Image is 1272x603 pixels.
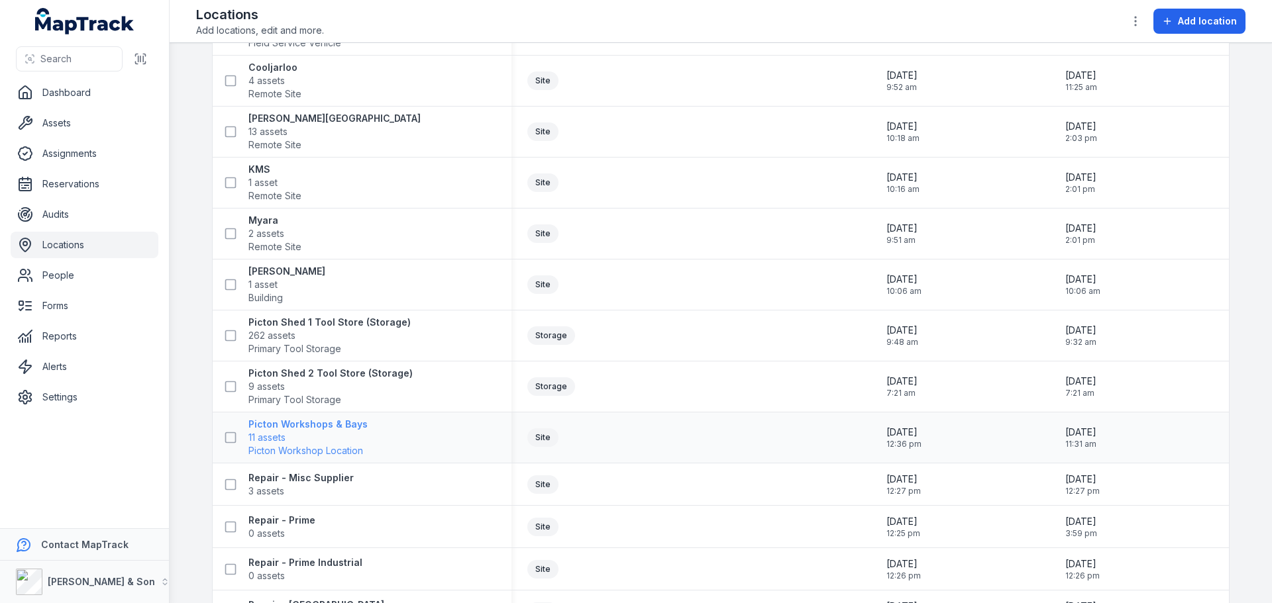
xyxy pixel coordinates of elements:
span: 3:59 pm [1065,528,1097,539]
a: Audits [11,201,158,228]
button: Add location [1153,9,1245,34]
span: 10:06 am [886,286,922,297]
strong: Picton Workshops & Bays [248,418,368,431]
time: 21/02/2025, 12:27:14 pm [1065,473,1100,496]
span: [DATE] [886,324,918,337]
span: [DATE] [886,473,921,486]
span: [DATE] [1065,375,1096,388]
span: [DATE] [886,69,918,82]
span: [DATE] [886,515,920,528]
span: 7:21 am [886,388,918,398]
span: 12:26 pm [1065,571,1100,581]
time: 06/12/2024, 9:48:56 am [886,324,918,348]
strong: [PERSON_NAME] [248,265,325,278]
span: [DATE] [1065,426,1096,439]
span: [DATE] [1065,557,1100,571]
time: 24/06/2025, 2:01:32 pm [1065,171,1096,195]
strong: [PERSON_NAME] & Son [48,576,155,587]
span: Remote Site [248,138,301,152]
span: Search [40,52,72,66]
time: 11/04/2025, 3:59:25 pm [1065,515,1097,539]
strong: [PERSON_NAME][GEOGRAPHIC_DATA] [248,112,421,125]
span: [DATE] [886,557,921,571]
strong: Repair - Prime Industrial [248,556,362,569]
span: [DATE] [886,375,918,388]
span: 11 assets [248,431,286,444]
div: Site [527,71,558,90]
time: 29/05/2025, 11:25:14 am [1065,69,1097,93]
time: 06/12/2024, 9:51:09 am [886,222,918,246]
div: Site [527,560,558,579]
a: [PERSON_NAME][GEOGRAPHIC_DATA]13 assetsRemote Site [248,112,421,152]
span: 2:03 pm [1065,133,1097,144]
span: Add location [1178,15,1237,28]
a: Picton Workshops & Bays11 assetsPicton Workshop Location [248,418,368,457]
span: [DATE] [886,426,922,439]
span: 12:26 pm [886,571,921,581]
span: 3 assets [248,485,284,498]
time: 06/12/2024, 10:16:41 am [886,171,920,195]
time: 19/06/2025, 2:03:05 pm [1065,120,1097,144]
span: 13 assets [248,125,288,138]
a: Assignments [11,140,158,167]
div: Site [527,475,558,494]
a: Repair - Prime Industrial0 assets [248,556,362,582]
span: 2:01 pm [1065,235,1096,246]
time: 15/01/2025, 7:21:17 am [886,375,918,398]
span: Remote Site [248,87,301,101]
div: Site [527,428,558,447]
a: Reservations [11,171,158,197]
span: 12:27 pm [886,486,921,496]
time: 21/02/2025, 12:26:32 pm [886,557,921,581]
span: [DATE] [1065,515,1097,528]
a: Cooljarloo4 assetsRemote Site [248,61,301,101]
strong: Myara [248,214,301,227]
span: Building [248,291,283,304]
a: Reports [11,323,158,349]
a: Picton Shed 1 Tool Store (Storage)262 assetsPrimary Tool Storage [248,316,411,355]
span: 9:52 am [886,82,918,93]
span: 2 assets [248,227,284,240]
span: 9:48 am [886,337,918,348]
div: Site [527,275,558,294]
a: Locations [11,232,158,258]
a: MapTrack [35,8,134,34]
time: 22/04/2025, 11:31:20 am [1065,426,1096,449]
span: Picton Workshop Location [248,444,363,457]
div: Site [527,173,558,192]
time: 21/02/2025, 12:27:14 pm [886,473,921,496]
button: Search [16,46,123,71]
span: [DATE] [886,222,918,235]
div: Site [527,122,558,141]
span: 262 assets [248,329,295,342]
span: [DATE] [1065,324,1096,337]
span: 0 assets [248,569,285,582]
time: 24/06/2025, 2:01:18 pm [1065,222,1096,246]
a: Repair - Prime0 assets [248,514,315,540]
time: 15/01/2025, 7:21:17 am [1065,375,1096,398]
strong: Contact MapTrack [41,539,129,550]
strong: Cooljarloo [248,61,301,74]
span: [DATE] [1065,473,1100,486]
span: Primary Tool Storage [248,342,341,355]
a: Alerts [11,353,158,380]
strong: Repair - Prime [248,514,315,527]
span: 7:21 am [1065,388,1096,398]
a: Forms [11,293,158,319]
div: Site [527,518,558,536]
strong: Picton Shed 2 Tool Store (Storage) [248,367,413,380]
span: 12:25 pm [886,528,920,539]
span: 1 asset [248,278,278,291]
span: 9:32 am [1065,337,1096,348]
time: 06/12/2024, 9:52:11 am [886,69,918,93]
time: 06/12/2024, 10:18:47 am [886,120,920,144]
span: Remote Site [248,189,301,203]
span: 12:36 pm [886,439,922,449]
strong: KMS [248,163,301,176]
time: 21/02/2025, 12:26:32 pm [1065,557,1100,581]
time: 24/06/2025, 10:06:25 am [886,273,922,297]
span: [DATE] [886,171,920,184]
div: Site [527,224,558,243]
a: [PERSON_NAME]1 assetBuilding [248,265,325,304]
time: 15/01/2025, 9:32:00 am [1065,324,1096,348]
